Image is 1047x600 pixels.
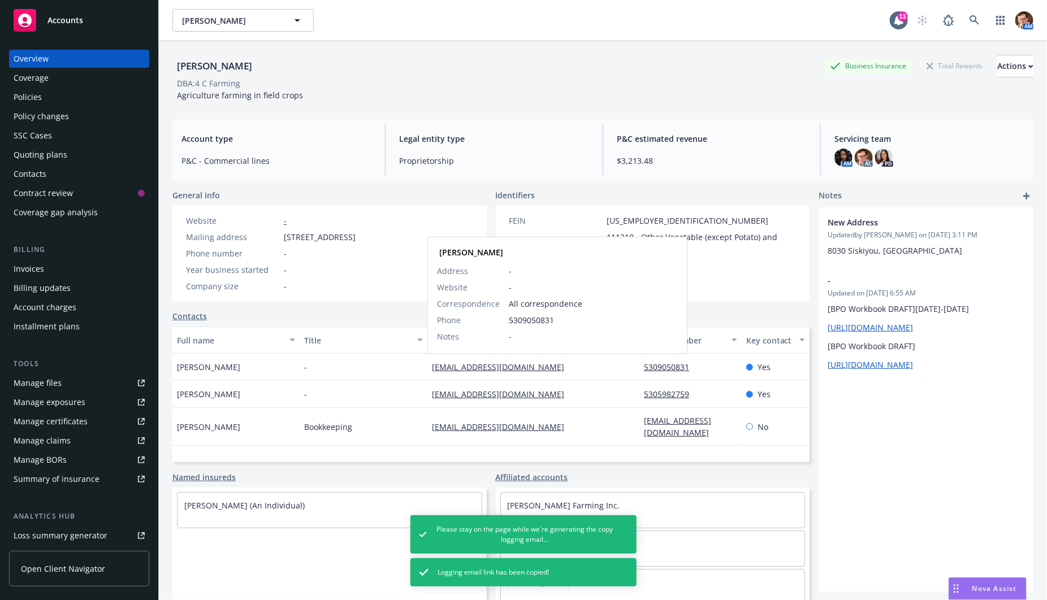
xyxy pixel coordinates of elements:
div: Manage BORs [14,451,67,469]
span: No [758,421,768,433]
div: Key contact [746,334,793,346]
div: Billing [9,244,149,255]
a: - [284,215,287,226]
div: 13 [898,11,908,21]
span: Nova Assist [972,584,1017,593]
div: Business Insurance [825,59,912,73]
a: Accounts [9,5,149,36]
div: Loss summary generator [14,527,107,545]
a: Affiliated accounts [496,471,568,483]
button: Actions [997,55,1033,77]
span: Notes [819,189,842,203]
div: Quoting plans [14,146,67,164]
div: Coverage [14,69,49,87]
button: Phone number [639,327,741,354]
a: [EMAIL_ADDRESS][DOMAIN_NAME] [432,362,573,372]
span: - [284,280,287,292]
a: Billing updates [9,279,149,297]
span: - [509,281,678,293]
a: Named insureds [172,471,236,483]
div: Phone number [186,247,279,259]
span: Phone [437,314,461,326]
div: DBA: 4 C Farming [177,77,240,89]
a: add [1020,189,1033,203]
a: Invoices [9,260,149,278]
span: - [284,264,287,276]
div: Mailing address [186,231,279,243]
a: Loss summary generator [9,527,149,545]
span: Updated by [PERSON_NAME] on [DATE] 3:11 PM [828,230,1024,240]
div: Total Rewards [921,59,988,73]
span: General info [172,189,220,201]
div: Invoices [14,260,44,278]
span: [US_EMPLOYER_IDENTIFICATION_NUMBER] [607,215,769,227]
div: Installment plans [14,318,80,336]
div: Contract review [14,184,73,202]
a: Start snowing [911,9,934,32]
a: Contacts [172,310,207,322]
a: [URL][DOMAIN_NAME] [828,359,913,370]
span: Servicing team [834,133,1024,145]
a: Overview [9,50,149,68]
span: - [509,265,678,277]
button: Key contact [742,327,810,354]
img: photo [1015,11,1033,29]
div: Policies [14,88,42,106]
span: New Address [828,216,995,228]
a: Account charges [9,298,149,316]
div: Policy changes [14,107,69,125]
span: Open Client Navigator [21,563,105,575]
button: Title [300,327,427,354]
div: New AddressUpdatedby [PERSON_NAME] on [DATE] 3:11 PM8030 Siskiyou, [GEOGRAPHIC_DATA] [819,207,1033,266]
span: All correspondence [509,298,678,310]
a: [URL][DOMAIN_NAME] [828,322,913,333]
div: Company size [186,280,279,292]
img: photo [875,149,893,167]
a: Search [963,9,986,32]
a: 5305982759 [644,389,698,399]
span: [PERSON_NAME] [177,361,240,373]
span: Yes [758,388,771,400]
strong: [PERSON_NAME] [439,247,503,258]
div: Drag to move [949,578,963,599]
a: Manage certificates [9,412,149,431]
span: - [509,331,678,342]
span: [PERSON_NAME] [182,15,280,27]
a: Coverage gap analysis [9,203,149,221]
div: Manage claims [14,432,71,450]
a: Contract review [9,184,149,202]
a: [PERSON_NAME] Farming Inc. [508,500,620,511]
span: - [828,275,995,286]
span: Bookkeeping [304,421,352,433]
span: - [304,361,307,373]
span: Proprietorship [399,155,589,167]
a: Report a Bug [937,9,960,32]
div: Tools [9,358,149,369]
span: Updated on [DATE] 6:55 AM [828,288,1024,298]
span: [PERSON_NAME] [177,421,240,433]
div: Overview [14,50,49,68]
div: [PERSON_NAME] [172,59,257,73]
div: Summary of insurance [14,470,99,488]
a: [PERSON_NAME] (An Individual) [184,500,305,511]
a: Switch app [989,9,1012,32]
span: 8030 Siskiyou, [GEOGRAPHIC_DATA] [828,245,962,256]
div: Coverage gap analysis [14,203,98,221]
span: Legal entity type [399,133,589,145]
div: Full name [177,334,283,346]
div: Title [304,334,410,346]
a: [EMAIL_ADDRESS][DOMAIN_NAME] [432,421,573,432]
span: Logging email link has been copied! [438,567,549,577]
div: SSC Cases [14,127,52,145]
span: Identifiers [496,189,535,201]
a: Installment plans [9,318,149,336]
span: - [284,247,287,259]
div: Analytics hub [9,511,149,522]
img: photo [855,149,873,167]
span: Address [437,265,468,277]
span: $3,213.48 [617,155,807,167]
button: Full name [172,327,300,354]
span: Please stay on the page while we're generating the copy logging email... [436,524,614,545]
span: Yes [758,361,771,373]
div: -Updated on [DATE] 6:55 AM[BPO Workbook DRAFT][DATE]-[DATE][URL][DOMAIN_NAME][BPO Workbook DRAFT]... [819,266,1033,380]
